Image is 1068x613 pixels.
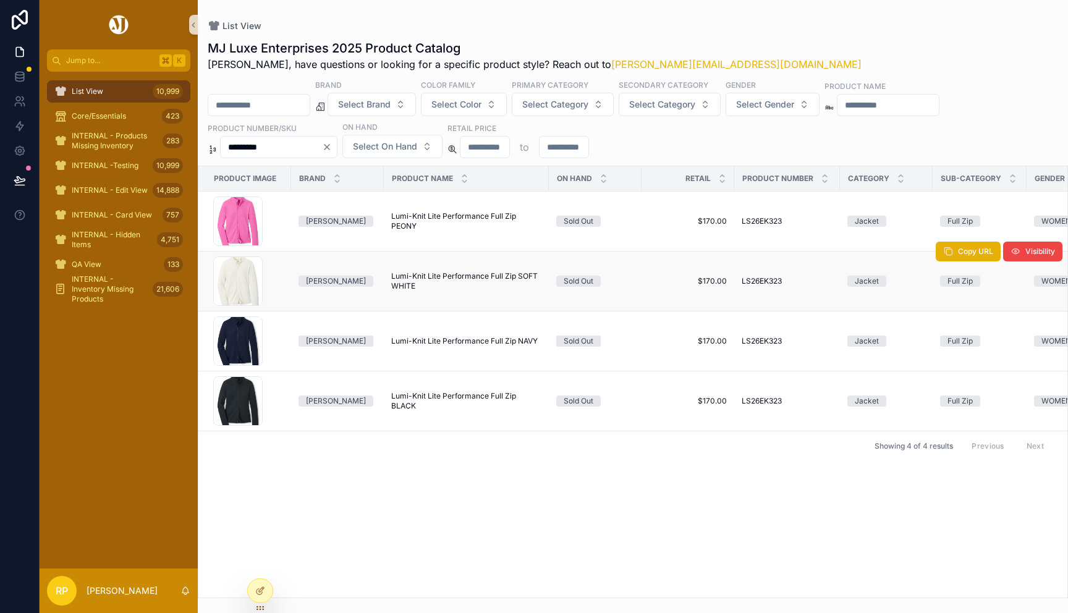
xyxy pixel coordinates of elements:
[855,336,879,347] div: Jacket
[164,257,183,272] div: 133
[556,216,634,227] a: Sold Out
[72,185,148,195] span: INTERNAL - Edit View
[157,232,183,247] div: 4,751
[947,216,973,227] div: Full Zip
[564,336,593,347] div: Sold Out
[328,93,416,116] button: Select Button
[564,276,593,287] div: Sold Out
[512,79,588,90] label: Primary Category
[306,216,366,227] div: [PERSON_NAME]
[47,49,190,72] button: Jump to...K
[322,142,337,152] button: Clear
[649,336,727,346] a: $170.00
[299,276,376,287] a: [PERSON_NAME]
[72,131,158,151] span: INTERNAL - Products Missing Inventory
[222,20,261,32] span: List View
[306,336,366,347] div: [PERSON_NAME]
[855,276,879,287] div: Jacket
[47,229,190,251] a: INTERNAL - Hidden Items4,751
[447,122,496,133] label: Retail Price
[726,79,756,90] label: Gender
[742,216,782,226] span: LS26EK323
[847,216,925,227] a: Jacket
[649,276,727,286] a: $170.00
[855,395,879,407] div: Jacket
[72,274,148,304] span: INTERNAL - Inventory Missing Products
[162,109,183,124] div: 423
[72,161,138,171] span: INTERNAL -Testing
[56,583,68,598] span: RP
[611,58,862,70] a: [PERSON_NAME][EMAIL_ADDRESS][DOMAIN_NAME]
[742,396,782,406] span: LS26EK323
[848,174,889,184] span: Category
[940,336,1019,347] a: Full Zip
[315,79,342,90] label: Brand
[107,15,130,35] img: App logo
[940,276,1019,287] a: Full Zip
[564,395,593,407] div: Sold Out
[208,40,862,57] h1: MJ Luxe Enterprises 2025 Product Catalog
[47,130,190,152] a: INTERNAL - Products Missing Inventory283
[847,395,925,407] a: Jacket
[72,260,101,269] span: QA View
[556,395,634,407] a: Sold Out
[299,216,376,227] a: [PERSON_NAME]
[391,336,538,346] span: Lumi-Knit Lite Performance Full Zip NAVY
[208,122,297,133] label: Product Number/SKU
[557,174,592,184] span: On Hand
[353,140,417,153] span: Select On Hand
[1003,242,1062,261] button: Visibility
[742,216,833,226] a: LS26EK323
[726,93,820,116] button: Select Button
[649,396,727,406] span: $170.00
[520,140,529,154] p: to
[1035,174,1065,184] span: Gender
[47,154,190,177] a: INTERNAL -Testing10,999
[342,135,443,158] button: Select Button
[299,174,326,184] span: Brand
[47,105,190,127] a: Core/Essentials423
[66,56,155,66] span: Jump to...
[163,133,183,148] div: 283
[556,276,634,287] a: Sold Out
[512,93,614,116] button: Select Button
[153,282,183,297] div: 21,606
[72,210,152,220] span: INTERNAL - Card View
[941,174,1001,184] span: Sub-Category
[208,20,261,32] a: List View
[391,391,541,411] span: Lumi-Knit Lite Performance Full Zip BLACK
[629,98,695,111] span: Select Category
[742,336,782,346] span: LS26EK323
[1025,247,1055,256] span: Visibility
[72,87,103,96] span: List View
[163,208,183,222] div: 757
[556,336,634,347] a: Sold Out
[947,395,973,407] div: Full Zip
[958,247,993,256] span: Copy URL
[847,336,925,347] a: Jacket
[47,179,190,201] a: INTERNAL - Edit View14,888
[685,174,711,184] span: Retail
[47,80,190,103] a: List View10,999
[855,216,879,227] div: Jacket
[564,216,593,227] div: Sold Out
[940,395,1019,407] a: Full Zip
[940,216,1019,227] a: Full Zip
[153,183,183,198] div: 14,888
[391,271,541,291] a: Lumi-Knit Lite Performance Full Zip SOFT WHITE
[306,395,366,407] div: [PERSON_NAME]
[338,98,391,111] span: Select Brand
[619,79,708,90] label: Secondary Category
[40,72,198,316] div: scrollable content
[47,278,190,300] a: INTERNAL - Inventory Missing Products21,606
[421,93,507,116] button: Select Button
[342,121,378,132] label: On Hand
[299,336,376,347] a: [PERSON_NAME]
[72,230,152,250] span: INTERNAL - Hidden Items
[649,216,727,226] a: $170.00
[947,276,973,287] div: Full Zip
[619,93,721,116] button: Select Button
[174,56,184,66] span: K
[736,98,794,111] span: Select Gender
